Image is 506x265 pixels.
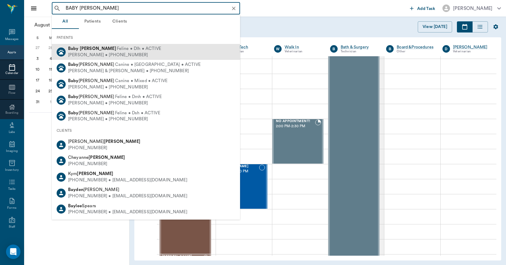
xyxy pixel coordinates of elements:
span: Canine • [GEOGRAPHIC_DATA] • ACTIVE [115,62,201,68]
div: Technician [228,49,265,54]
span: [PERSON_NAME] [68,139,140,144]
div: W [274,45,282,53]
b: Baylee [68,204,82,208]
span: [PERSON_NAME] [68,94,114,99]
div: NOT_CONFIRMED, 3:00 PM - 3:30 PM [160,209,211,254]
input: Search [63,4,238,13]
div: Tasks [8,187,16,191]
span: Feline • Dmh • ACTIVE [115,94,162,100]
div: PATIENTS [52,31,240,44]
div: Open Intercom Messenger [6,245,20,259]
div: [PERSON_NAME] [453,5,492,12]
div: Monday, September 1, 2025 [46,98,55,106]
div: Other [397,49,433,54]
button: All [52,14,79,29]
span: [PERSON_NAME] [68,187,119,192]
div: D [442,45,450,53]
div: [PHONE_NUMBER] • [EMAIL_ADDRESS][DOMAIN_NAME] [68,209,187,215]
div: Sunday, August 3, 2025 [33,54,42,63]
button: [PERSON_NAME] [438,3,506,14]
span: [PERSON_NAME] [68,62,114,67]
button: Add Task [408,3,438,14]
div: Labs [9,130,15,134]
b: Bayden [68,187,83,192]
span: Cheyanne [68,155,125,160]
div: B [386,45,394,53]
div: Monday, August 11, 2025 [46,65,55,74]
div: Appts [8,50,16,55]
button: Clients [106,14,133,29]
div: M [44,33,58,42]
div: S [31,33,44,42]
div: Monday, August 25, 2025 [46,87,55,95]
div: Monday, July 28, 2025 [46,44,55,52]
div: Sunday, August 31, 2025 [33,98,42,106]
div: [PHONE_NUMBER] [68,145,140,151]
div: Sunday, July 27, 2025 [33,44,42,52]
div: B [330,45,338,53]
b: Baby [68,46,79,51]
div: Forms [7,206,16,210]
span: NO APPOINTMENT! [276,119,315,123]
div: Monday, August 18, 2025 [46,76,55,85]
span: [PERSON_NAME] [68,111,114,115]
button: Close drawer [28,2,40,14]
span: Canine • Mixed • ACTIVE [115,78,167,84]
div: Veterinarian [285,49,321,54]
span: Feline • Dsh • ACTIVE [115,110,160,116]
div: Technician [341,49,377,54]
div: [PERSON_NAME] • [PHONE_NUMBER] [68,100,162,106]
button: August2025 [31,19,73,31]
a: Bath & Surgery [341,44,377,50]
a: Walk In [285,44,321,50]
div: Messages [5,37,19,42]
button: Clear [230,4,238,13]
a: Board &Procedures [397,44,433,50]
div: Imaging [6,149,18,153]
div: [PHONE_NUMBER] • [EMAIL_ADDRESS][DOMAIN_NAME] [68,177,187,183]
div: CLIENTS [52,124,240,137]
div: Veterinarian [453,49,489,54]
b: Baby [68,79,79,83]
a: Appt Tech [228,44,265,50]
b: Baby [68,62,79,67]
b: [PERSON_NAME] [104,139,140,144]
div: BOOKED, 2:00 PM - 2:30 PM [272,119,323,164]
span: Kym [68,171,113,176]
span: [PERSON_NAME] [162,255,203,259]
b: [PERSON_NAME] [77,171,113,176]
div: Sunday, August 17, 2025 [33,76,42,85]
button: View [DATE] [418,21,452,32]
div: NOT_CONFIRMED, 2:30 PM - 3:00 PM [216,164,267,209]
b: [PERSON_NAME] [80,46,116,51]
div: Staff [9,225,15,229]
div: [PERSON_NAME] • [PHONE_NUMBER] [68,116,160,122]
span: 2:00 PM - 2:30 PM [276,123,315,129]
span: 2025 [51,21,64,29]
span: Feline • Dlh • ACTIVE [117,46,161,52]
div: [PHONE_NUMBER] [68,161,125,167]
span: [PERSON_NAME] [68,79,114,83]
b: Baby [68,111,79,115]
div: [PERSON_NAME] • [PHONE_NUMBER] [68,84,167,91]
div: Sunday, August 10, 2025 [33,65,42,74]
div: [PHONE_NUMBER] • [EMAIL_ADDRESS][DOMAIN_NAME] [68,193,187,199]
b: [PERSON_NAME] [89,155,125,160]
div: Monday, August 4, 2025 [46,54,55,63]
button: Patients [79,14,106,29]
div: Inventory [5,168,19,172]
span: Spears [68,204,96,208]
span: August [33,21,51,29]
a: [PERSON_NAME] [453,44,489,50]
div: [PERSON_NAME] & [PERSON_NAME] • [PHONE_NUMBER] [68,68,201,74]
div: [PERSON_NAME] • [PHONE_NUMBER] [68,52,161,58]
div: Sunday, August 24, 2025 [33,87,42,95]
b: Baby [68,94,79,99]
